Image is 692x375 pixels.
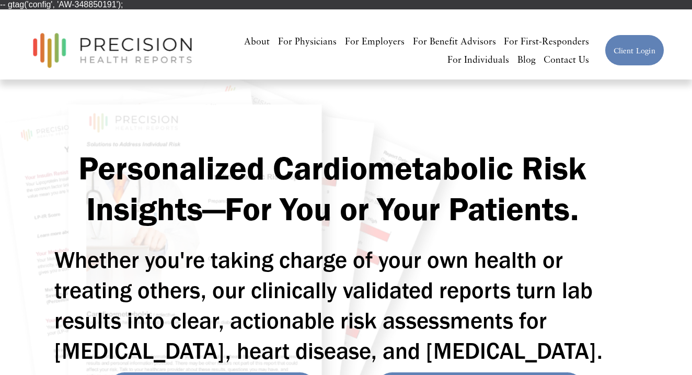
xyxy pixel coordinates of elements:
a: Client Login [605,35,664,66]
a: Blog [517,50,536,69]
img: Precision Health Reports [28,28,197,73]
a: For Employers [345,32,405,50]
strong: Personalized Cardiometabolic Risk Insights—For You or Your Patients. [78,148,595,229]
a: For First-Responders [504,32,589,50]
h2: Whether you're taking charge of your own health or treating others, our clinically validated repo... [54,245,638,366]
a: For Benefit Advisors [413,32,496,50]
a: About [244,32,270,50]
a: For Physicians [278,32,337,50]
a: For Individuals [447,50,509,69]
a: Contact Us [544,50,589,69]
